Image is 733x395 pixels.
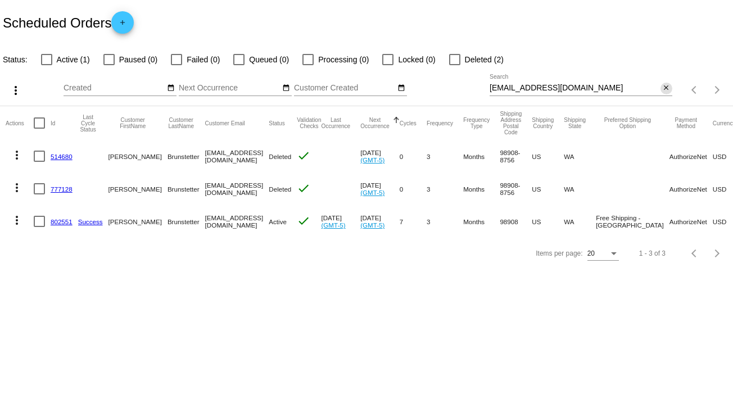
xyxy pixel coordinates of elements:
[706,79,729,101] button: Next page
[269,120,284,126] button: Change sorting for Status
[321,205,360,238] mat-cell: [DATE]
[119,53,157,66] span: Paused (0)
[168,205,205,238] mat-cell: Brunstetter
[596,117,659,129] button: Change sorting for PreferredShippingOption
[536,249,582,257] div: Items per page:
[205,120,245,126] button: Change sorting for CustomerEmail
[639,249,666,257] div: 1 - 3 of 3
[51,153,73,160] a: 514680
[669,205,713,238] mat-cell: AuthorizeNet
[490,84,660,93] input: Search
[57,53,90,66] span: Active (1)
[532,117,554,129] button: Change sorting for ShippingCountry
[205,172,269,205] mat-cell: [EMAIL_ADDRESS][DOMAIN_NAME]
[168,140,205,172] mat-cell: Brunstetter
[51,185,73,193] a: 777128
[108,140,168,172] mat-cell: [PERSON_NAME]
[294,84,395,93] input: Customer Created
[532,140,564,172] mat-cell: US
[360,189,384,196] a: (GMT-5)
[269,185,291,193] span: Deleted
[669,140,713,172] mat-cell: AuthorizeNet
[269,153,291,160] span: Deleted
[297,106,321,140] mat-header-cell: Validation Checks
[10,181,24,194] mat-icon: more_vert
[398,53,435,66] span: Locked (0)
[64,84,165,93] input: Created
[564,172,596,205] mat-cell: WA
[9,84,22,97] mat-icon: more_vert
[706,242,729,265] button: Next page
[6,106,34,140] mat-header-cell: Actions
[660,83,672,94] button: Clear
[297,149,310,162] mat-icon: check
[10,148,24,162] mat-icon: more_vert
[500,111,522,135] button: Change sorting for ShippingPostcode
[427,172,463,205] mat-cell: 3
[564,117,586,129] button: Change sorting for ShippingState
[669,172,713,205] mat-cell: AuthorizeNet
[463,205,500,238] mat-cell: Months
[587,250,619,258] mat-select: Items per page:
[684,242,706,265] button: Previous page
[684,79,706,101] button: Previous page
[360,156,384,164] a: (GMT-5)
[532,172,564,205] mat-cell: US
[187,53,220,66] span: Failed (0)
[360,205,400,238] mat-cell: [DATE]
[3,11,134,34] h2: Scheduled Orders
[10,214,24,227] mat-icon: more_vert
[662,84,670,93] mat-icon: close
[427,205,463,238] mat-cell: 3
[205,140,269,172] mat-cell: [EMAIL_ADDRESS][DOMAIN_NAME]
[205,205,269,238] mat-cell: [EMAIL_ADDRESS][DOMAIN_NAME]
[500,205,532,238] mat-cell: 98908
[282,84,290,93] mat-icon: date_range
[532,205,564,238] mat-cell: US
[669,117,703,129] button: Change sorting for PaymentMethod.Type
[500,172,532,205] mat-cell: 98908-8756
[397,84,405,93] mat-icon: date_range
[427,140,463,172] mat-cell: 3
[321,117,350,129] button: Change sorting for LastOccurrenceUtc
[167,84,175,93] mat-icon: date_range
[297,214,310,228] mat-icon: check
[360,140,400,172] mat-cell: [DATE]
[596,205,669,238] mat-cell: Free Shipping - [GEOGRAPHIC_DATA]
[587,249,595,257] span: 20
[108,172,168,205] mat-cell: [PERSON_NAME]
[500,140,532,172] mat-cell: 98908-8756
[400,140,427,172] mat-cell: 0
[360,221,384,229] a: (GMT-5)
[269,218,287,225] span: Active
[360,117,390,129] button: Change sorting for NextOccurrenceUtc
[465,53,504,66] span: Deleted (2)
[400,120,417,126] button: Change sorting for Cycles
[427,120,453,126] button: Change sorting for Frequency
[78,114,98,133] button: Change sorting for LastProcessingCycleId
[297,181,310,195] mat-icon: check
[78,218,103,225] a: Success
[564,140,596,172] mat-cell: WA
[108,205,168,238] mat-cell: [PERSON_NAME]
[116,19,129,32] mat-icon: add
[321,221,345,229] a: (GMT-5)
[463,117,490,129] button: Change sorting for FrequencyType
[179,84,280,93] input: Next Occurrence
[400,172,427,205] mat-cell: 0
[51,218,73,225] a: 802551
[51,120,55,126] button: Change sorting for Id
[3,55,28,64] span: Status:
[400,205,427,238] mat-cell: 7
[249,53,289,66] span: Queued (0)
[168,117,195,129] button: Change sorting for CustomerLastName
[168,172,205,205] mat-cell: Brunstetter
[108,117,157,129] button: Change sorting for CustomerFirstName
[360,172,400,205] mat-cell: [DATE]
[463,172,500,205] mat-cell: Months
[564,205,596,238] mat-cell: WA
[463,140,500,172] mat-cell: Months
[318,53,369,66] span: Processing (0)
